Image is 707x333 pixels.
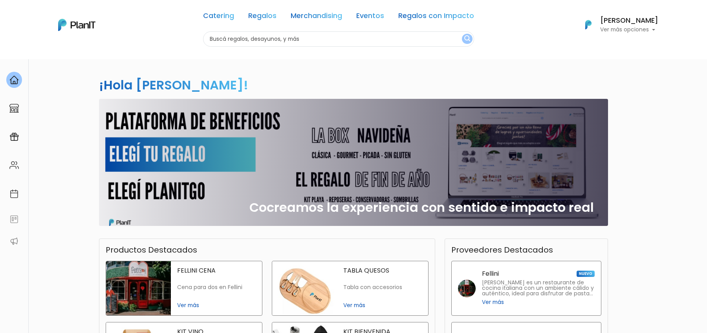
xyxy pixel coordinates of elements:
a: fellini cena FELLINI CENA Cena para dos en Fellini Ver más [106,261,262,316]
img: fellini [458,280,476,297]
img: home-e721727adea9d79c4d83392d1f703f7f8bce08238fde08b1acbfd93340b81755.svg [9,75,19,85]
a: Eventos [356,13,384,22]
a: Regalos [248,13,277,22]
input: Buscá regalos, desayunos, y más [203,31,474,47]
p: Tabla con accesorios [343,284,422,291]
p: TABLA QUESOS [343,267,422,274]
img: partners-52edf745621dab592f3b2c58e3bca9d71375a7ef29c3b500c9f145b62cc070d4.svg [9,237,19,246]
img: search_button-432b6d5273f82d61273b3651a40e1bd1b912527efae98b1b7a1b2c0702e16a8d.svg [464,35,470,43]
h3: Proveedores Destacados [451,245,553,255]
a: Fellini NUEVO [PERSON_NAME] es un restaurante de cocina italiana con un ambiente cálido y auténti... [451,261,601,316]
img: calendar-87d922413cdce8b2cf7b7f5f62616a5cf9e4887200fb71536465627b3292af00.svg [9,189,19,198]
img: fellini cena [106,261,171,315]
h6: [PERSON_NAME] [600,17,658,24]
span: Ver más [482,298,504,306]
img: PlanIt Logo [58,19,95,31]
p: Fellini [482,271,499,277]
img: PlanIt Logo [580,16,597,33]
span: NUEVO [577,271,595,277]
button: PlanIt Logo [PERSON_NAME] Ver más opciones [575,15,658,35]
h2: ¡Hola [PERSON_NAME]! [99,76,248,94]
img: marketplace-4ceaa7011d94191e9ded77b95e3339b90024bf715f7c57f8cf31f2d8c509eaba.svg [9,104,19,113]
img: people-662611757002400ad9ed0e3c099ab2801c6687ba6c219adb57efc949bc21e19d.svg [9,160,19,170]
p: FELLINI CENA [177,267,256,274]
img: feedback-78b5a0c8f98aac82b08bfc38622c3050aee476f2c9584af64705fc4e61158814.svg [9,215,19,224]
a: Regalos con Impacto [398,13,474,22]
h3: Productos Destacados [106,245,197,255]
h2: Cocreamos la experiencia con sentido e impacto real [249,200,594,215]
a: tabla quesos TABLA QUESOS Tabla con accesorios Ver más [272,261,429,316]
img: campaigns-02234683943229c281be62815700db0a1741e53638e28bf9629b52c665b00959.svg [9,132,19,142]
img: tabla quesos [272,261,337,315]
a: Catering [203,13,234,22]
p: Ver más opciones [600,27,658,33]
span: Ver más [177,301,256,309]
p: [PERSON_NAME] es un restaurante de cocina italiana con un ambiente cálido y auténtico, ideal para... [482,280,595,297]
p: Cena para dos en Fellini [177,284,256,291]
span: Ver más [343,301,422,309]
a: Merchandising [291,13,342,22]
